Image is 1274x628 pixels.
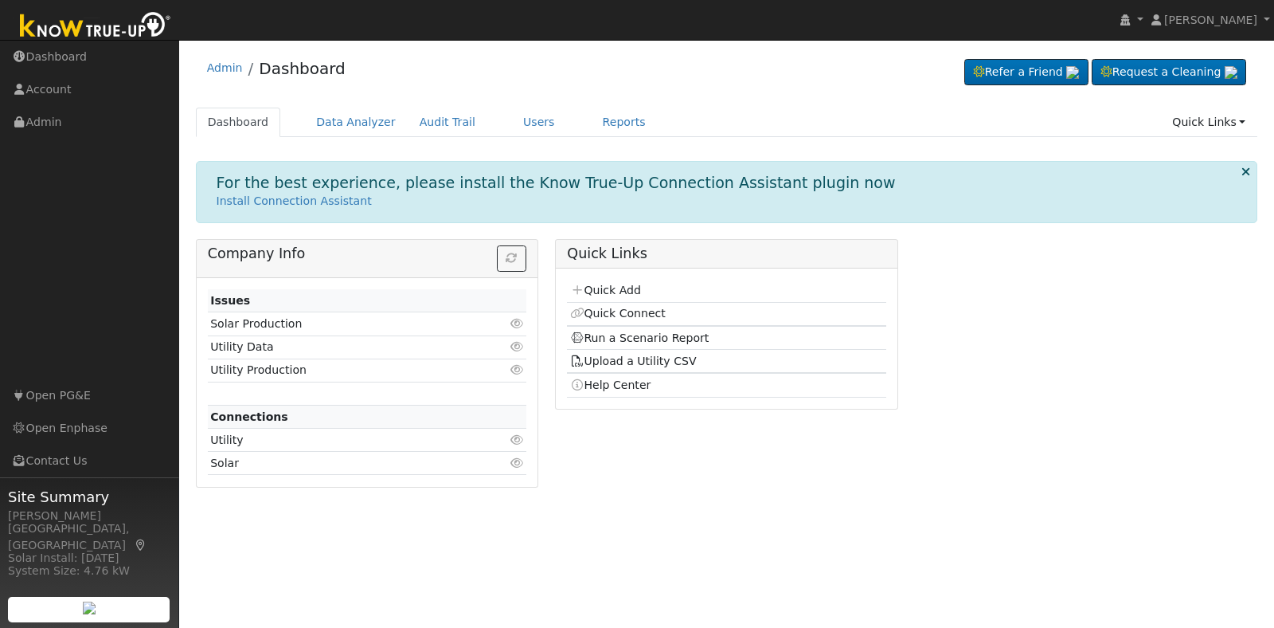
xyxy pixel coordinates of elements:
span: [PERSON_NAME] [1164,14,1257,26]
a: Help Center [570,379,651,391]
td: Solar Production [208,312,475,336]
a: Quick Links [1160,108,1257,137]
div: [GEOGRAPHIC_DATA], [GEOGRAPHIC_DATA] [8,520,170,554]
h1: For the best experience, please install the Know True-Up Connection Assistant plugin now [217,174,896,192]
a: Quick Connect [570,307,666,320]
img: retrieve [1066,66,1079,79]
a: Install Connection Assistant [217,194,372,207]
i: Click to view [510,318,524,329]
a: Audit Trail [408,108,487,137]
a: Request a Cleaning [1092,59,1246,86]
a: Reports [591,108,658,137]
strong: Issues [210,294,250,307]
img: Know True-Up [12,9,179,45]
td: Solar [208,452,475,475]
a: Data Analyzer [304,108,408,137]
i: Click to view [510,364,524,375]
a: Refer a Friend [964,59,1088,86]
td: Utility Data [208,336,475,359]
a: Users [511,108,567,137]
span: Site Summary [8,486,170,508]
i: Click to view [510,457,524,469]
a: Upload a Utility CSV [570,355,697,367]
div: Solar Install: [DATE] [8,550,170,567]
a: Quick Add [570,284,641,296]
h5: Company Info [208,245,526,262]
a: Map [134,539,148,551]
a: Admin [207,61,243,74]
a: Run a Scenario Report [570,332,709,344]
img: retrieve [1225,66,1237,79]
div: [PERSON_NAME] [8,508,170,524]
a: Dashboard [196,108,281,137]
td: Utility Production [208,359,475,382]
i: Click to view [510,434,524,445]
i: Click to view [510,341,524,352]
strong: Connections [210,410,288,423]
div: System Size: 4.76 kW [8,563,170,579]
td: Utility [208,429,475,452]
h5: Quick Links [567,245,885,262]
img: retrieve [83,602,96,614]
a: Dashboard [259,59,346,78]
